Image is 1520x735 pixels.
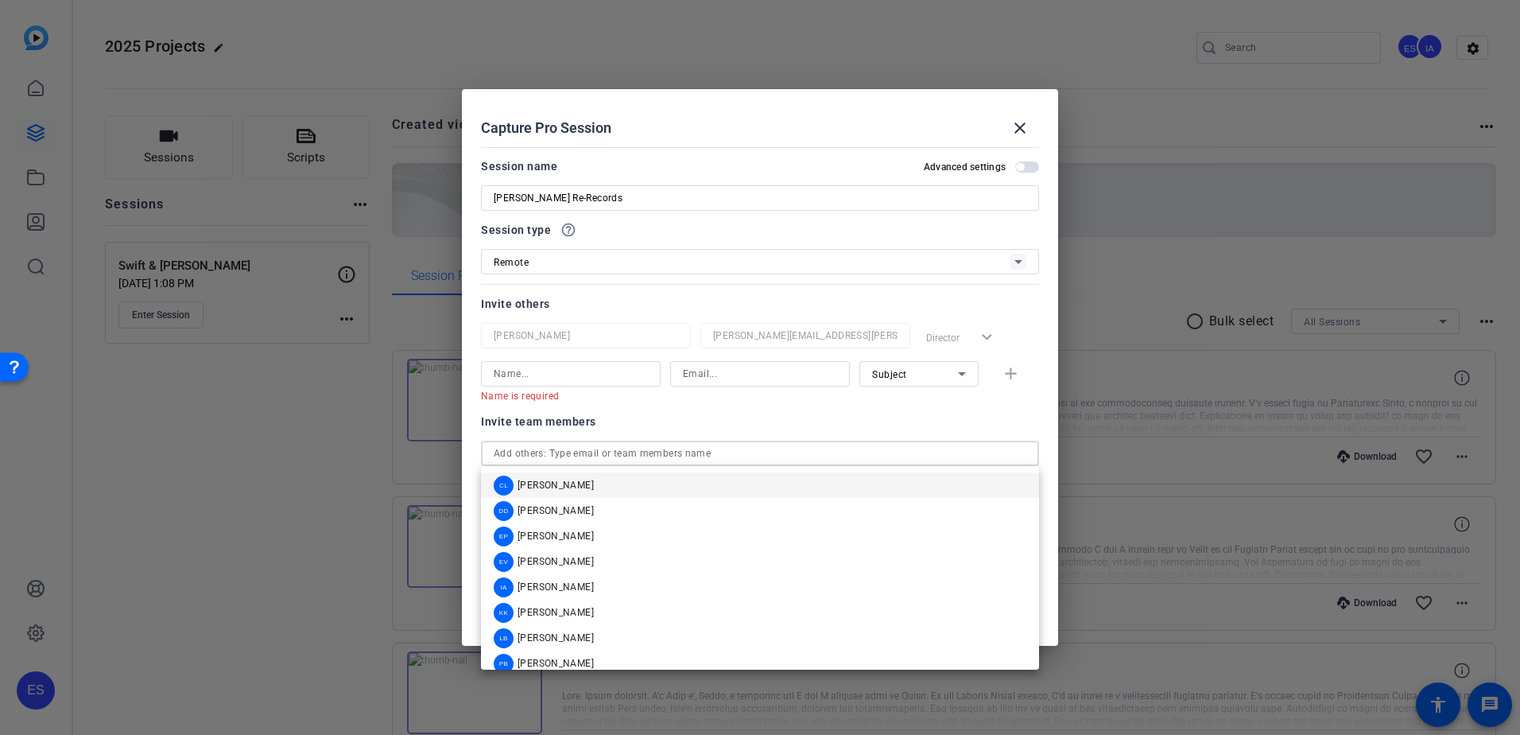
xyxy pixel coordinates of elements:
[713,326,898,345] input: Email...
[494,476,514,496] div: CL
[481,387,648,404] mat-error: Name is required
[518,530,594,542] span: [PERSON_NAME]
[683,364,837,383] input: Email...
[518,479,594,492] span: [PERSON_NAME]
[481,294,1039,313] div: Invite others
[872,369,907,380] span: Subject
[924,161,1006,173] h2: Advanced settings
[494,577,514,597] div: IA
[494,257,529,268] span: Remote
[518,581,594,593] span: [PERSON_NAME]
[518,606,594,619] span: [PERSON_NAME]
[518,504,594,517] span: [PERSON_NAME]
[494,654,514,674] div: PB
[494,189,1026,208] input: Enter Session Name
[481,157,557,176] div: Session name
[494,326,678,345] input: Name...
[481,412,1039,431] div: Invite team members
[481,220,551,239] span: Session type
[518,555,594,568] span: [PERSON_NAME]
[494,628,514,648] div: LB
[494,364,648,383] input: Name...
[481,109,1039,147] div: Capture Pro Session
[494,603,514,623] div: KK
[1010,119,1029,138] mat-icon: close
[518,632,594,644] span: [PERSON_NAME]
[494,527,514,546] div: EP
[494,552,514,572] div: EV
[494,501,514,521] div: DD
[560,222,576,238] mat-icon: help_outline
[518,657,594,670] span: [PERSON_NAME]
[494,444,1026,463] input: Add others: Type email or team members name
